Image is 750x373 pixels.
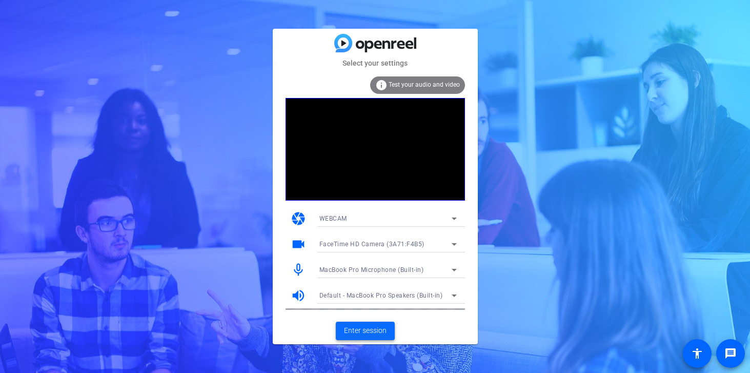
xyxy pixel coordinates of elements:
button: Enter session [336,322,395,340]
span: FaceTime HD Camera (3A71:F4B5) [319,241,424,248]
span: Test your audio and video [389,81,460,88]
mat-icon: message [724,347,737,360]
mat-icon: camera [291,211,306,226]
mat-icon: mic_none [291,262,306,278]
mat-card-subtitle: Select your settings [273,57,478,69]
mat-icon: info [375,79,388,91]
span: Default - MacBook Pro Speakers (Built-in) [319,292,443,299]
mat-icon: volume_up [291,288,306,303]
span: MacBook Pro Microphone (Built-in) [319,266,424,273]
span: Enter session [344,325,387,336]
mat-icon: accessibility [691,347,703,360]
img: blue-gradient.svg [334,34,416,52]
mat-icon: videocam [291,237,306,252]
span: WEBCAM [319,215,347,222]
